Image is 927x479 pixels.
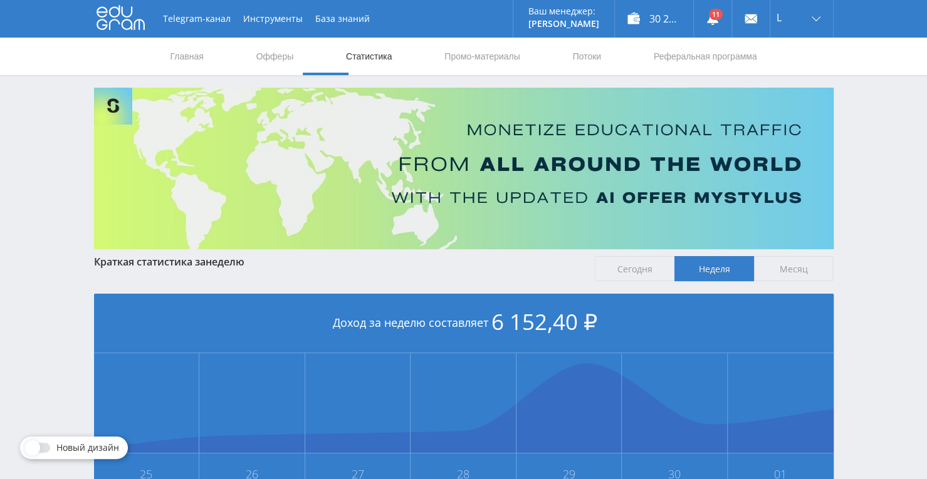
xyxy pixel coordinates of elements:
[528,6,599,16] p: Ваш менеджер:
[56,443,119,453] span: Новый дизайн
[94,294,834,353] div: Доход за неделю составляет
[528,19,599,29] p: [PERSON_NAME]
[491,307,597,336] span: 6 152,40 ₽
[206,255,244,269] span: неделю
[345,38,394,75] a: Статистика
[411,469,515,479] span: 28
[95,469,199,479] span: 25
[595,256,674,281] span: Сегодня
[94,88,834,249] img: Banner
[517,469,621,479] span: 29
[622,469,726,479] span: 30
[306,469,410,479] span: 27
[652,38,758,75] a: Реферальная программа
[200,469,304,479] span: 26
[777,13,782,23] span: L
[754,256,834,281] span: Месяц
[169,38,205,75] a: Главная
[674,256,754,281] span: Неделя
[443,38,521,75] a: Промо-материалы
[571,38,602,75] a: Потоки
[94,256,583,267] div: Краткая статистика за
[255,38,295,75] a: Офферы
[728,469,833,479] span: 01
